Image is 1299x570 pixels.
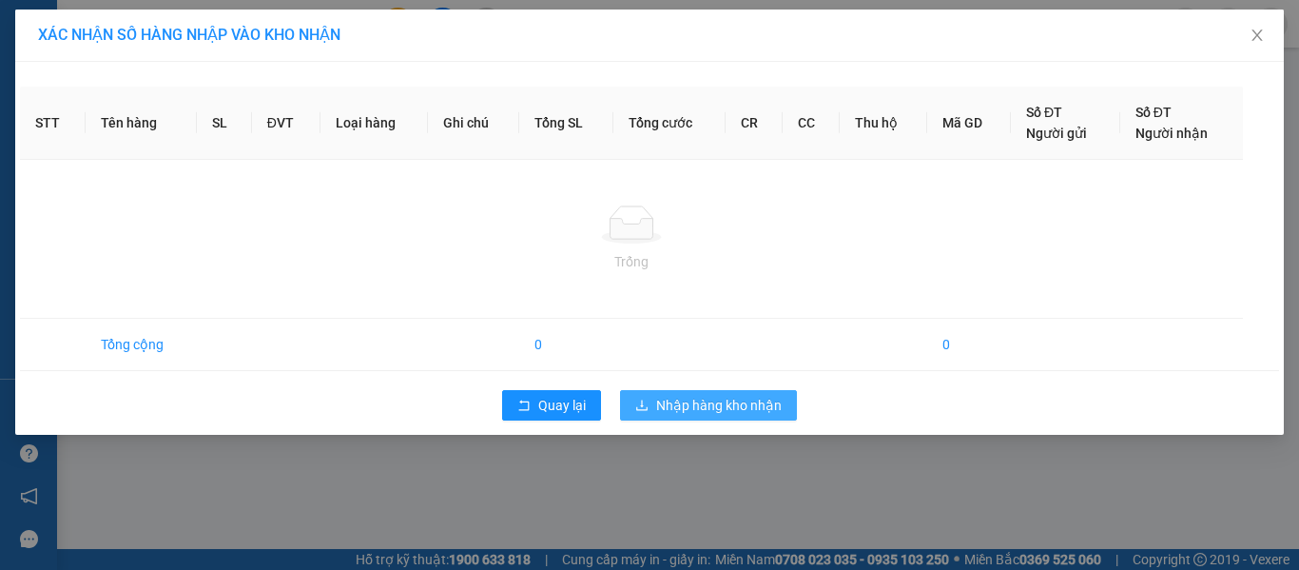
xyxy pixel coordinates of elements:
button: rollbackQuay lại [502,390,601,421]
th: Ghi chú [428,87,519,160]
th: Tổng cước [613,87,726,160]
td: Tổng cộng [86,319,197,371]
span: download [635,399,649,414]
span: close [1250,28,1265,43]
div: Trống [35,251,1228,272]
span: XÁC NHẬN SỐ HÀNG NHẬP VÀO KHO NHẬN [38,26,340,44]
span: Nhập hàng kho nhận [656,395,782,416]
span: Quay lại [538,395,586,416]
th: Tổng SL [519,87,613,160]
th: ĐVT [252,87,320,160]
th: STT [20,87,86,160]
button: Close [1231,10,1284,63]
button: downloadNhập hàng kho nhận [620,390,797,421]
span: rollback [517,399,531,414]
span: Số ĐT [1026,105,1062,120]
th: CC [783,87,840,160]
span: Người gửi [1026,126,1087,141]
td: 0 [519,319,613,371]
th: Tên hàng [86,87,197,160]
th: Thu hộ [840,87,927,160]
span: Người nhận [1135,126,1208,141]
th: SL [197,87,251,160]
th: Mã GD [927,87,1011,160]
span: Số ĐT [1135,105,1172,120]
td: 0 [927,319,1011,371]
th: CR [726,87,783,160]
th: Loại hàng [320,87,429,160]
